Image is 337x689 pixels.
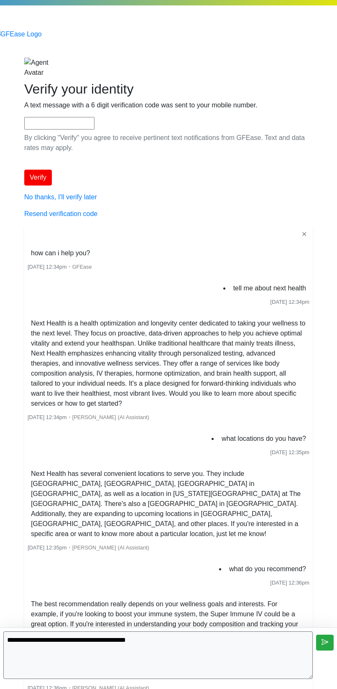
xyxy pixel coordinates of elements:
small: ・ [28,264,92,270]
span: [PERSON_NAME] (AI Assistant) [72,414,149,420]
a: No thanks, I'll verify later [24,193,97,201]
span: [PERSON_NAME] (AI Assistant) [72,544,149,551]
img: Agent Avatar [24,58,62,78]
h2: Verify your identity [24,81,313,97]
a: Resend verification code [24,210,97,217]
span: [DATE] 12:34pm [270,299,309,305]
span: [DATE] 12:34pm [28,414,67,420]
span: [DATE] 12:34pm [28,264,67,270]
li: what do you recommend? [226,562,309,576]
li: The best recommendation really depends on your wellness goals and interests. For example, if you'... [28,597,309,681]
li: tell me about next health [230,282,309,295]
span: [DATE] 12:36pm [270,580,309,586]
p: By clicking "Verify" you agree to receive pertinent text notifications from GFEase. Text and data... [24,133,313,153]
button: ✕ [299,229,309,240]
button: Verify [24,170,52,186]
li: how can i help you? [28,247,93,260]
span: [DATE] 12:35pm [28,544,67,551]
li: Next Health has several convenient locations to serve you. They include [GEOGRAPHIC_DATA], [GEOGR... [28,467,309,541]
span: [DATE] 12:35pm [270,449,309,455]
p: A text message with a 6 digit verification code was sent to your mobile number. [24,100,313,110]
small: ・ [28,414,149,420]
small: ・ [28,544,149,551]
li: what locations do you have? [218,432,309,445]
li: Next Health is a health optimization and longevity center dedicated to taking your wellness to th... [28,317,309,410]
span: GFEase [72,264,92,270]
